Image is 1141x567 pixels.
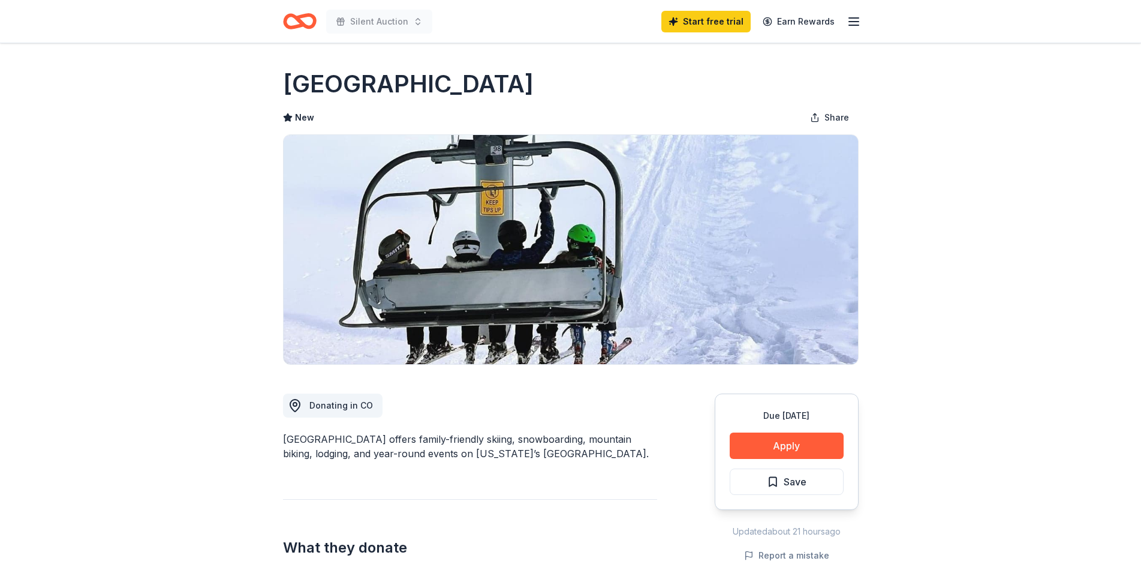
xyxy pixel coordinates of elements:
span: Share [824,110,849,125]
button: Save [730,469,844,495]
button: Apply [730,433,844,459]
span: Donating in CO [309,400,373,410]
h2: What they donate [283,538,657,557]
div: [GEOGRAPHIC_DATA] offers family-friendly skiing, snowboarding, mountain biking, lodging, and year... [283,432,657,461]
button: Silent Auction [326,10,432,34]
a: Start free trial [661,11,751,32]
button: Share [800,106,859,130]
button: Report a mistake [744,548,829,563]
a: Earn Rewards [755,11,842,32]
span: Save [784,474,806,490]
span: Silent Auction [350,14,408,29]
div: Updated about 21 hours ago [715,524,859,539]
a: Home [283,7,317,35]
h1: [GEOGRAPHIC_DATA] [283,67,534,101]
img: Image for Powderhorn Mountain Resort [284,135,858,364]
span: New [295,110,314,125]
div: Due [DATE] [730,409,844,423]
